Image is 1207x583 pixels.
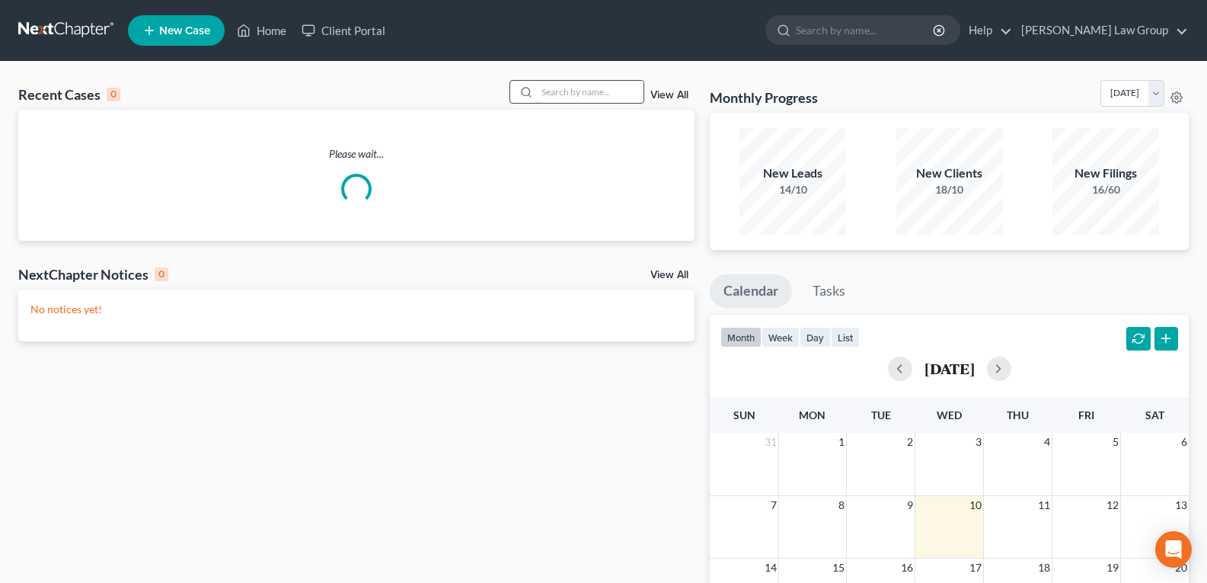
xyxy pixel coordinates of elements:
[1111,433,1120,451] span: 5
[1145,408,1164,421] span: Sat
[968,496,983,514] span: 10
[739,182,846,197] div: 14/10
[762,327,800,348] button: week
[799,274,859,308] a: Tasks
[229,17,294,44] a: Home
[905,433,915,451] span: 2
[650,270,688,280] a: View All
[974,433,983,451] span: 3
[763,559,778,577] span: 14
[1078,408,1094,421] span: Fri
[1052,165,1159,182] div: New Filings
[1155,531,1192,568] div: Open Intercom Messenger
[831,327,860,348] button: list
[107,88,120,101] div: 0
[799,408,825,421] span: Mon
[896,165,1003,182] div: New Clients
[924,360,975,376] h2: [DATE]
[1007,408,1029,421] span: Thu
[537,81,643,103] input: Search by name...
[650,90,688,101] a: View All
[968,559,983,577] span: 17
[961,17,1012,44] a: Help
[905,496,915,514] span: 9
[18,146,695,162] p: Please wait...
[1173,496,1189,514] span: 13
[831,559,846,577] span: 15
[871,408,891,421] span: Tue
[720,327,762,348] button: month
[763,433,778,451] span: 31
[1043,433,1052,451] span: 4
[710,88,818,107] h3: Monthly Progress
[739,165,846,182] div: New Leads
[937,408,962,421] span: Wed
[1036,559,1052,577] span: 18
[30,302,682,317] p: No notices yet!
[18,265,168,283] div: NextChapter Notices
[837,496,846,514] span: 8
[1105,496,1120,514] span: 12
[155,267,168,281] div: 0
[1036,496,1052,514] span: 11
[899,559,915,577] span: 16
[1052,182,1159,197] div: 16/60
[18,85,120,104] div: Recent Cases
[294,17,393,44] a: Client Portal
[796,16,935,44] input: Search by name...
[896,182,1003,197] div: 18/10
[1014,17,1188,44] a: [PERSON_NAME] Law Group
[159,25,210,37] span: New Case
[1105,559,1120,577] span: 19
[837,433,846,451] span: 1
[769,496,778,514] span: 7
[1180,433,1189,451] span: 6
[800,327,831,348] button: day
[733,408,755,421] span: Sun
[710,274,792,308] a: Calendar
